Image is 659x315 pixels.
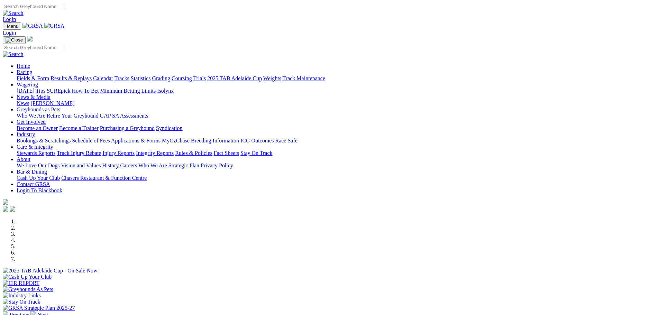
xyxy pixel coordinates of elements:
a: Minimum Betting Limits [100,88,156,94]
a: ICG Outcomes [240,138,274,143]
a: About [17,156,30,162]
div: Bar & Dining [17,175,656,181]
img: GRSA [44,23,65,29]
a: Login [3,16,16,22]
a: Vision and Values [61,163,101,168]
div: Get Involved [17,125,656,131]
a: Coursing [172,75,192,81]
a: Race Safe [275,138,297,143]
div: Care & Integrity [17,150,656,156]
a: We Love Our Dogs [17,163,60,168]
a: Bookings & Scratchings [17,138,71,143]
a: Injury Reports [102,150,135,156]
a: Login To Blackbook [17,187,62,193]
a: 2025 TAB Adelaide Cup [207,75,262,81]
a: News & Media [17,94,51,100]
a: Become a Trainer [59,125,99,131]
a: Track Maintenance [283,75,325,81]
a: Cash Up Your Club [17,175,60,181]
a: Isolynx [157,88,174,94]
a: Home [17,63,30,69]
div: Racing [17,75,656,82]
button: Toggle navigation [3,36,26,44]
img: Search [3,10,24,16]
a: Contact GRSA [17,181,50,187]
img: Greyhounds As Pets [3,286,53,293]
a: MyOzChase [162,138,190,143]
div: Wagering [17,88,656,94]
img: Industry Links [3,293,41,299]
a: How To Bet [72,88,99,94]
a: Become an Owner [17,125,58,131]
a: News [17,100,29,106]
span: Menu [7,24,18,29]
button: Toggle navigation [3,22,21,30]
a: Grading [152,75,170,81]
a: Tracks [115,75,129,81]
img: Close [6,37,23,43]
a: Syndication [156,125,182,131]
a: Retire Your Greyhound [47,113,99,119]
a: Who We Are [138,163,167,168]
div: Greyhounds as Pets [17,113,656,119]
a: History [102,163,119,168]
a: Fields & Form [17,75,49,81]
img: logo-grsa-white.png [27,36,33,41]
a: Stewards Reports [17,150,55,156]
a: Calendar [93,75,113,81]
img: Cash Up Your Club [3,274,52,280]
a: Weights [263,75,281,81]
a: Trials [193,75,206,81]
a: Purchasing a Greyhound [100,125,155,131]
a: Track Injury Rebate [57,150,101,156]
a: Strategic Plan [168,163,199,168]
div: About [17,163,656,169]
a: Schedule of Fees [72,138,110,143]
input: Search [3,44,64,51]
a: [DATE] Tips [17,88,45,94]
a: Who We Are [17,113,45,119]
a: Applications & Forms [111,138,161,143]
a: Fact Sheets [214,150,239,156]
img: logo-grsa-white.png [3,199,8,205]
a: Rules & Policies [175,150,212,156]
a: GAP SA Assessments [100,113,148,119]
a: [PERSON_NAME] [30,100,74,106]
a: Results & Replays [51,75,92,81]
input: Search [3,3,64,10]
a: Industry [17,131,35,137]
a: Get Involved [17,119,46,125]
img: Stay On Track [3,299,40,305]
img: IER REPORT [3,280,39,286]
img: twitter.svg [10,206,15,212]
div: News & Media [17,100,656,106]
a: Breeding Information [191,138,239,143]
a: Careers [120,163,137,168]
a: Care & Integrity [17,144,53,150]
a: Chasers Restaurant & Function Centre [61,175,147,181]
a: Integrity Reports [136,150,174,156]
a: Login [3,30,16,36]
a: Racing [17,69,32,75]
img: facebook.svg [3,206,8,212]
a: Wagering [17,82,38,87]
img: Search [3,51,24,57]
a: Statistics [131,75,151,81]
div: Industry [17,138,656,144]
img: 2025 TAB Adelaide Cup - On Sale Now [3,268,98,274]
a: Privacy Policy [201,163,233,168]
img: GRSA Strategic Plan 2025-27 [3,305,75,311]
a: Bar & Dining [17,169,47,175]
a: SUREpick [47,88,70,94]
a: Greyhounds as Pets [17,106,60,112]
img: GRSA [22,23,43,29]
a: Stay On Track [240,150,272,156]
